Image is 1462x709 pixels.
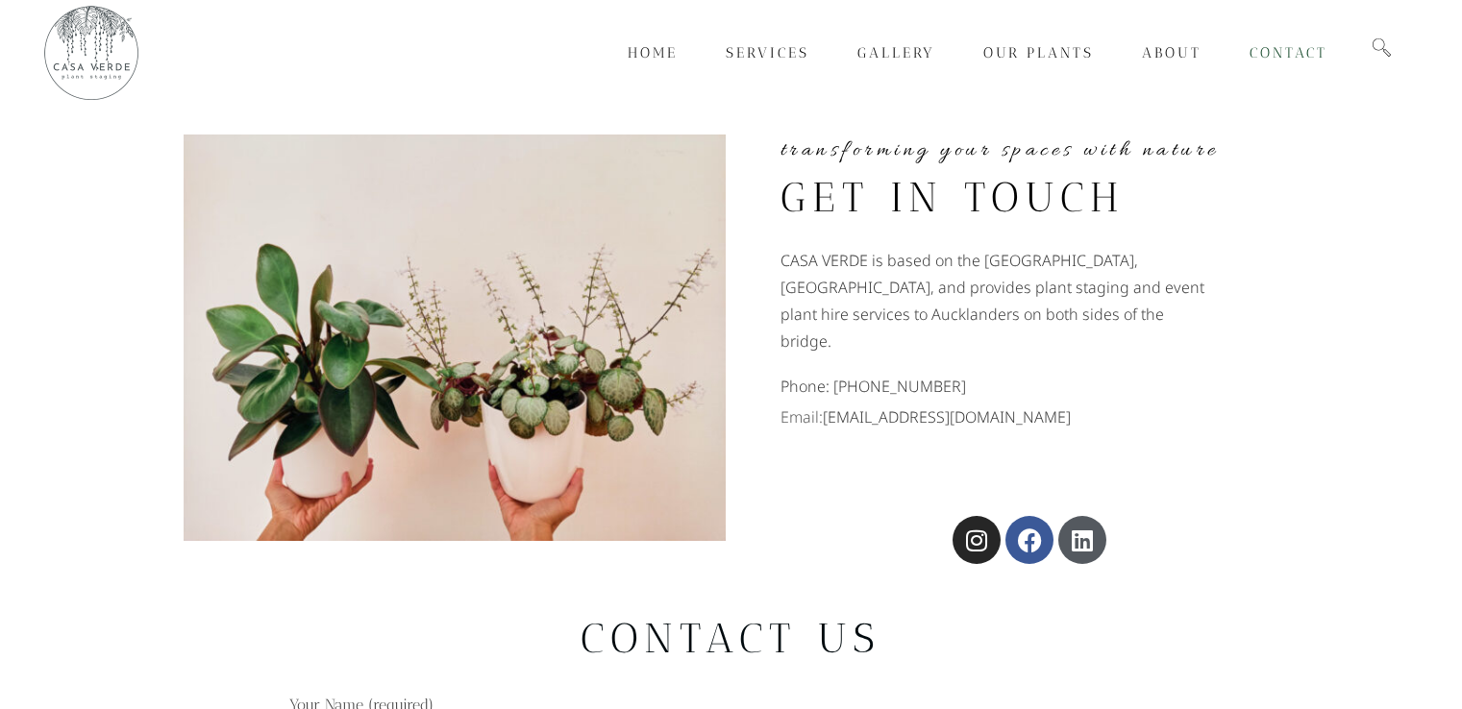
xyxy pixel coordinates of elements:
p: [EMAIL_ADDRESS][DOMAIN_NAME] [781,403,1279,430]
img: Two plants in small white pots [184,134,726,541]
span: Contact [1250,44,1327,61]
a: Email: [781,406,823,428]
h5: transforming your spaces with nature [781,134,1279,167]
span: Home [628,44,678,61]
h2: Contact us [43,613,1419,664]
span: About [1142,44,1202,61]
span: Our Plants [983,44,1094,61]
p: CASA VERDE is based on the [GEOGRAPHIC_DATA], [GEOGRAPHIC_DATA], and provides plant staging and e... [781,247,1209,354]
p: Phone: [PHONE_NUMBER] [781,373,1279,400]
h2: Get in touch [781,172,1164,223]
span: Gallery [857,44,935,61]
span: Services [726,44,809,61]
